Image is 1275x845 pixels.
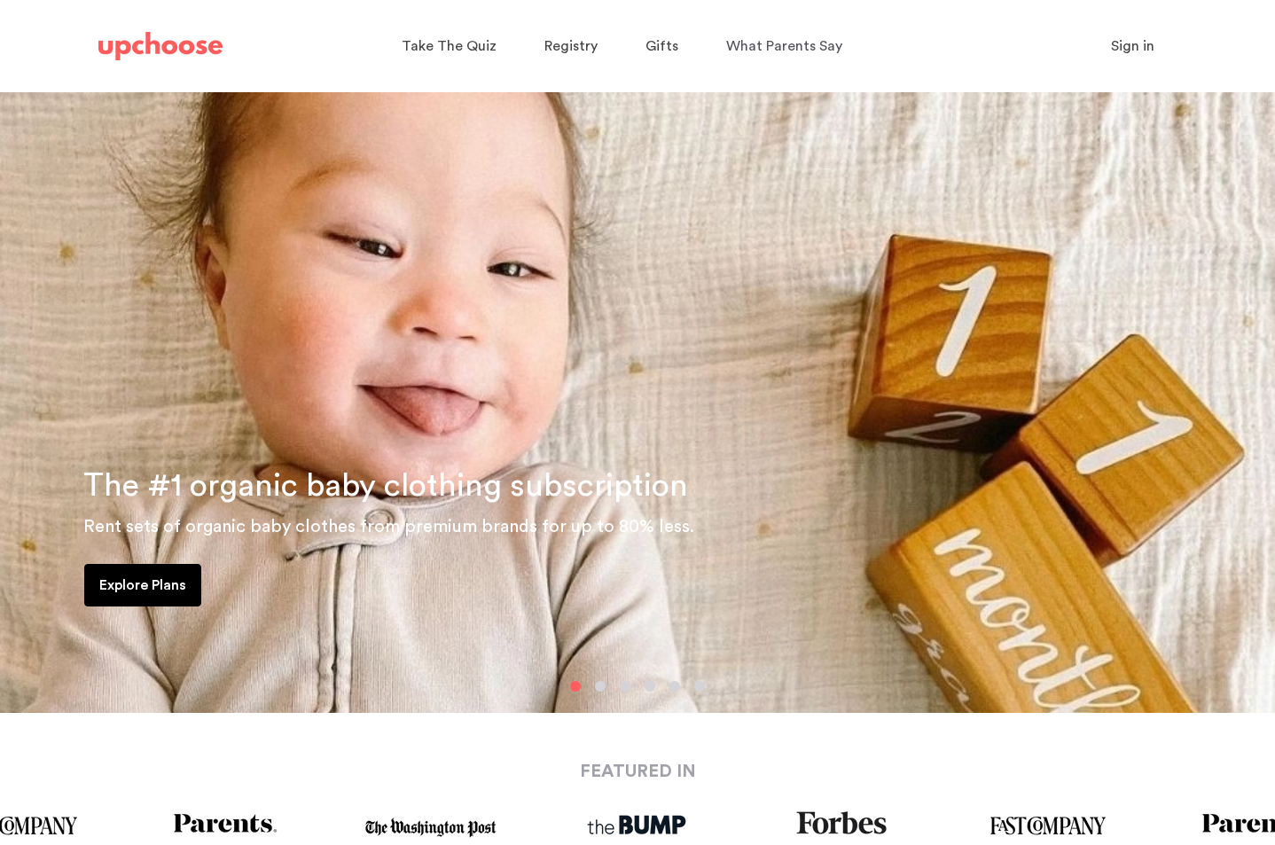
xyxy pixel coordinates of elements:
[99,575,186,596] p: Explore Plans
[645,39,678,53] span: Gifts
[83,512,1255,541] p: Rent sets of organic baby clothes from premium brands for up to 80% less.
[1111,39,1154,53] span: Sign in
[98,28,223,65] a: UpChoose
[645,29,684,64] a: Gifts
[544,39,598,53] span: Registry
[544,29,603,64] a: Registry
[83,470,688,502] span: The #1 organic baby clothing subscription
[84,564,201,606] a: Explore Plans
[1089,28,1177,64] button: Sign in
[402,29,502,64] a: Take The Quiz
[726,29,848,64] a: What Parents Say
[726,39,842,53] span: What Parents Say
[98,32,223,60] img: UpChoose
[402,39,497,53] span: Take The Quiz
[580,763,696,780] strong: FEATURED IN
